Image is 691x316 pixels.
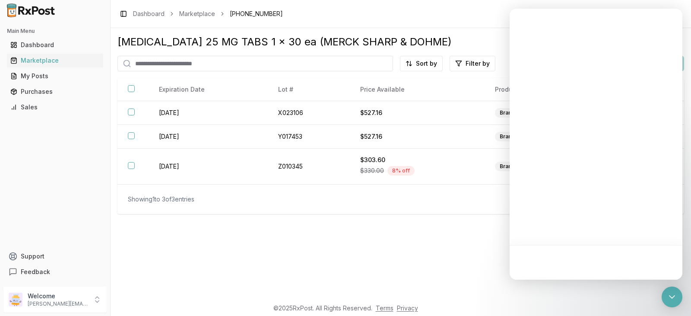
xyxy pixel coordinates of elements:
button: Sort by [400,56,443,71]
td: [DATE] [149,125,268,149]
button: Sales [3,100,107,114]
th: Price Available [350,78,485,101]
nav: breadcrumb [133,10,283,18]
a: Privacy [397,304,418,312]
div: Dashboard [10,41,100,49]
span: Feedback [21,268,50,276]
a: Sales [7,99,103,115]
div: My Posts [10,72,100,80]
div: 8 % off [387,166,415,176]
div: Open Intercom Messenger [662,287,682,307]
a: Purchases [7,84,103,99]
td: Y017453 [268,125,350,149]
a: Terms [376,304,393,312]
td: X023106 [268,101,350,125]
div: $527.16 [360,132,474,141]
div: $527.16 [360,109,474,117]
div: Brand New [495,162,533,171]
td: [DATE] [149,101,268,125]
div: Brand New [495,108,533,118]
span: Sort by [416,59,437,68]
th: Lot # [268,78,350,101]
div: Sales [10,103,100,112]
div: Purchases [10,87,100,96]
button: Marketplace [3,54,107,67]
div: Brand New [495,132,533,141]
div: $303.60 [360,156,474,164]
button: My Posts [3,69,107,83]
a: Dashboard [133,10,165,18]
a: Dashboard [7,37,103,53]
th: Expiration Date [149,78,268,101]
button: Feedback [3,264,107,280]
div: Marketplace [10,56,100,65]
div: Showing 1 to 3 of 3 entries [128,195,194,204]
td: [DATE] [149,149,268,185]
span: $330.00 [360,166,384,175]
p: Welcome [28,292,88,300]
button: Support [3,249,107,264]
th: Product Condition [485,78,619,101]
button: Dashboard [3,38,107,52]
button: Filter by [450,56,495,71]
a: My Posts [7,68,103,84]
button: Purchases [3,85,107,99]
span: Filter by [466,59,490,68]
p: [PERSON_NAME][EMAIL_ADDRESS][DOMAIN_NAME] [28,300,88,307]
h2: Main Menu [7,28,103,35]
td: Z010345 [268,149,350,185]
img: User avatar [9,293,22,306]
img: RxPost Logo [3,3,59,17]
a: Marketplace [179,10,215,18]
div: [MEDICAL_DATA] 25 MG TABS 1 x 30 ea (MERCK SHARP & DOHME) [117,35,684,49]
a: Marketplace [7,53,103,68]
span: [PHONE_NUMBER] [230,10,283,18]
